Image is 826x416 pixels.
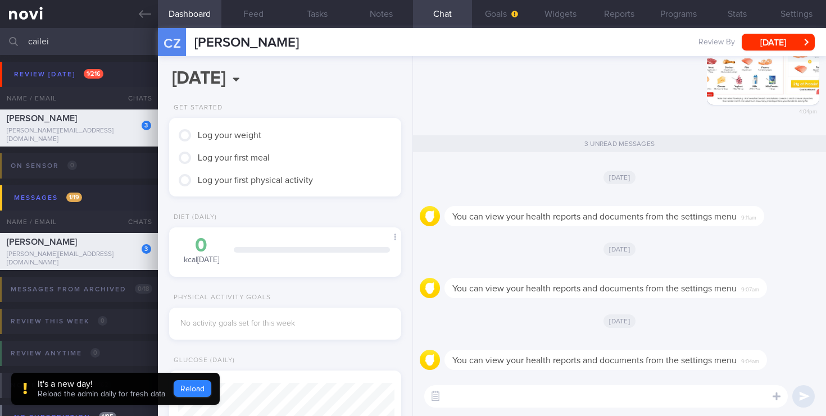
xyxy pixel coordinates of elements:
[603,314,636,328] span: [DATE]
[603,171,636,184] span: [DATE]
[7,237,77,246] span: [PERSON_NAME]
[741,355,759,365] span: 9:04am
[8,346,103,361] div: Review anytime
[174,380,211,397] button: Reload
[7,114,77,123] span: [PERSON_NAME]
[180,236,223,255] div: 0
[698,38,735,48] span: Review By
[66,193,82,202] span: 1 / 19
[98,316,107,326] span: 0
[799,105,817,116] span: 4:04pm
[142,121,151,130] div: 3
[8,378,114,393] div: No review date
[11,190,85,205] div: Messages
[169,104,223,112] div: Get Started
[8,158,80,173] div: On sensor
[38,390,165,398] span: Reload the admin daily for fresh data
[603,243,636,256] span: [DATE]
[194,36,299,49] span: [PERSON_NAME]
[180,236,223,266] div: kcal [DATE]
[67,161,77,170] span: 0
[452,356,737,365] span: You can view your health reports and documents from the settings menu
[11,67,106,82] div: Review [DATE]
[742,34,815,51] button: [DATE]
[452,212,737,221] span: You can view your health reports and documents from the settings menu
[135,284,152,294] span: 0 / 18
[7,127,151,144] div: [PERSON_NAME][EMAIL_ADDRESS][DOMAIN_NAME]
[741,283,759,294] span: 9:07am
[452,284,737,293] span: You can view your health reports and documents from the settings menu
[741,211,756,222] span: 9:11am
[113,87,158,109] div: Chats
[169,294,271,302] div: Physical Activity Goals
[180,319,390,329] div: No activity goals set for this week
[151,21,193,65] div: CZ
[142,244,151,254] div: 3
[113,211,158,233] div: Chats
[169,356,235,365] div: Glucose (Daily)
[84,69,103,79] span: 1 / 216
[38,378,165,390] div: It's a new day!
[8,314,110,329] div: Review this week
[90,348,100,358] span: 0
[169,213,217,222] div: Diet (Daily)
[8,282,155,297] div: Messages from Archived
[7,250,151,267] div: [PERSON_NAME][EMAIL_ADDRESS][DOMAIN_NAME]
